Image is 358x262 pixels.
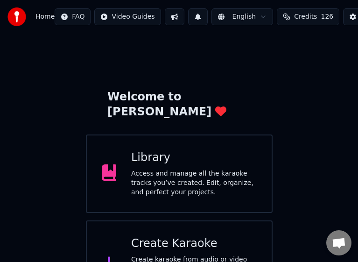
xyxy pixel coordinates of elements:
div: Create Karaoke [131,236,257,251]
div: Library [131,150,257,165]
a: Open chat [326,230,351,255]
nav: breadcrumb [35,12,55,21]
span: 126 [321,12,334,21]
span: Home [35,12,55,21]
div: Access and manage all the karaoke tracks you’ve created. Edit, organize, and perfect your projects. [131,169,257,197]
img: youka [7,7,26,26]
span: Credits [294,12,317,21]
button: Video Guides [94,8,161,25]
button: Credits126 [277,8,339,25]
div: Welcome to [PERSON_NAME] [107,90,251,120]
button: FAQ [55,8,91,25]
